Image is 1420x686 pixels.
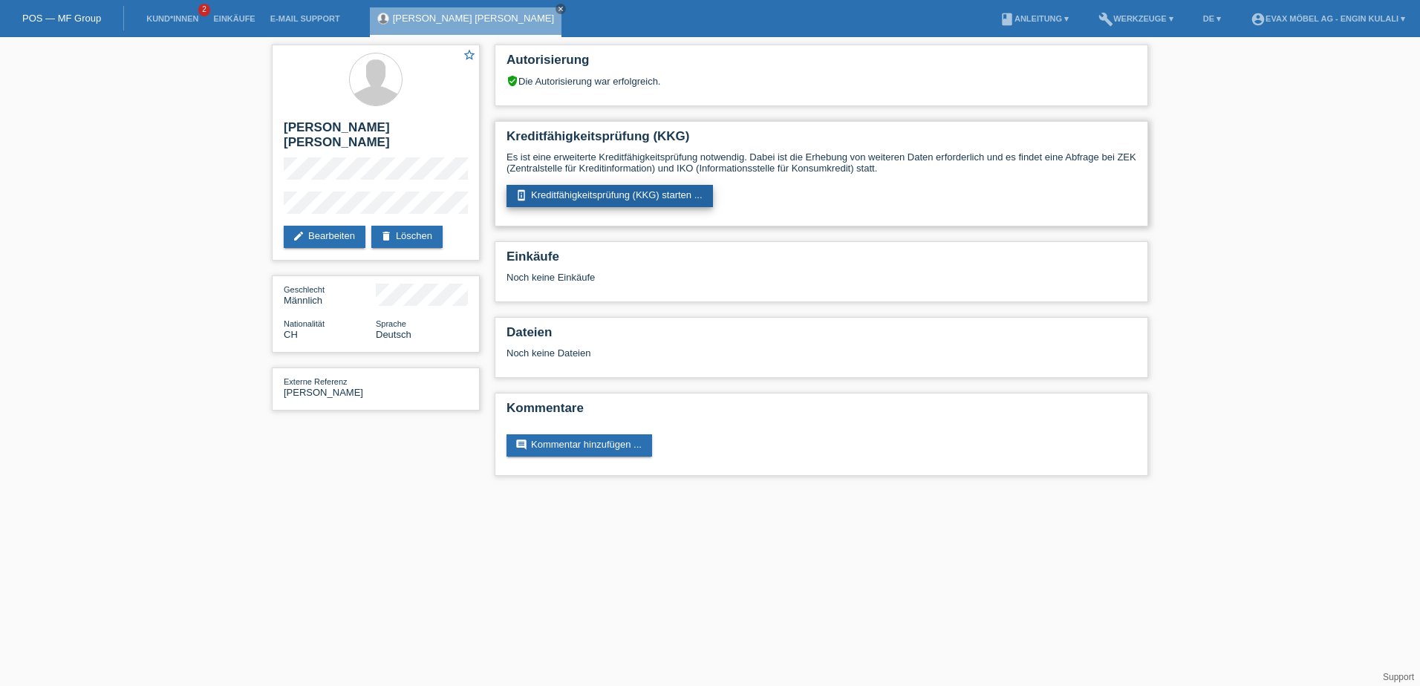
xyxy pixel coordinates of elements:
[284,329,298,340] span: Schweiz
[515,439,527,451] i: comment
[393,13,554,24] a: [PERSON_NAME] [PERSON_NAME]
[1000,12,1014,27] i: book
[507,272,1136,294] div: Noch keine Einkäufe
[507,434,652,457] a: commentKommentar hinzufügen ...
[376,319,406,328] span: Sprache
[556,4,566,14] a: close
[507,401,1136,423] h2: Kommentare
[198,4,210,16] span: 2
[284,226,365,248] a: editBearbeiten
[284,319,325,328] span: Nationalität
[284,120,468,157] h2: [PERSON_NAME] [PERSON_NAME]
[380,230,392,242] i: delete
[139,14,206,23] a: Kund*innen
[507,347,960,359] div: Noch keine Dateien
[293,230,304,242] i: edit
[376,329,411,340] span: Deutsch
[1383,672,1414,682] a: Support
[507,151,1136,174] p: Es ist eine erweiterte Kreditfähigkeitsprüfung notwendig. Dabei ist die Erhebung von weiteren Dat...
[463,48,476,64] a: star_border
[1098,12,1113,27] i: build
[284,284,376,306] div: Männlich
[284,376,376,398] div: [PERSON_NAME]
[507,75,518,87] i: verified_user
[284,285,325,294] span: Geschlecht
[263,14,348,23] a: E-Mail Support
[22,13,101,24] a: POS — MF Group
[1243,14,1413,23] a: account_circleEVAX Möbel AG - Engin Kulali ▾
[507,75,1136,87] div: Die Autorisierung war erfolgreich.
[284,377,348,386] span: Externe Referenz
[507,53,1136,75] h2: Autorisierung
[507,325,1136,347] h2: Dateien
[463,48,476,62] i: star_border
[507,249,1136,272] h2: Einkäufe
[507,129,1136,151] h2: Kreditfähigkeitsprüfung (KKG)
[1251,12,1266,27] i: account_circle
[1091,14,1181,23] a: buildWerkzeuge ▾
[371,226,443,248] a: deleteLöschen
[507,185,713,207] a: perm_device_informationKreditfähigkeitsprüfung (KKG) starten ...
[206,14,262,23] a: Einkäufe
[1196,14,1228,23] a: DE ▾
[992,14,1076,23] a: bookAnleitung ▾
[515,189,527,201] i: perm_device_information
[557,5,564,13] i: close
